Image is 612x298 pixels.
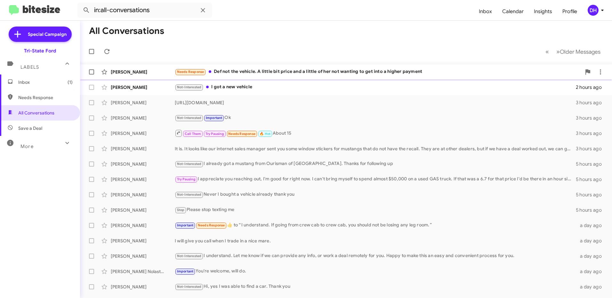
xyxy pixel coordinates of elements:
div: [URL][DOMAIN_NAME] [175,99,576,106]
span: Older Messages [560,48,600,55]
div: [PERSON_NAME] [111,176,175,183]
button: DH [582,5,605,16]
div: I will give you call when I trade in a nice mare. [175,238,576,244]
nav: Page navigation example [542,45,604,58]
input: Search [77,3,212,18]
span: Save a Deal [18,125,42,131]
div: 3 hours ago [576,115,607,121]
span: Not-Interested [177,162,202,166]
div: a day ago [576,253,607,259]
span: » [556,48,560,56]
a: Inbox [474,2,497,21]
div: DH [588,5,599,16]
div: [PERSON_NAME] [111,253,175,259]
div: [PERSON_NAME] [111,192,175,198]
span: Not-Interested [177,116,202,120]
div: Def not the vehicle. A little bit price and a little of her not wanting to get into a higher payment [175,68,581,75]
div: [PERSON_NAME] [111,161,175,167]
div: I already got a mustang from Ourisman of [GEOGRAPHIC_DATA]. Thanks for following up [175,160,576,168]
div: 5 hours ago [576,176,607,183]
div: About 15 [175,129,576,137]
span: Important [177,269,194,273]
span: Not-Interested [177,85,202,89]
div: 3 hours ago [576,99,607,106]
span: Needs Response [18,94,73,101]
div: [PERSON_NAME] [111,130,175,137]
a: Calendar [497,2,529,21]
button: Next [552,45,604,58]
div: Hi, yes I was able to find a car. Thank you [175,283,576,290]
a: Profile [557,2,582,21]
span: Not-Interested [177,254,202,258]
div: [PERSON_NAME] [111,145,175,152]
div: [PERSON_NAME] [111,284,175,290]
span: Not-Interested [177,285,202,289]
div: [PERSON_NAME] [111,115,175,121]
span: Needs Response [198,223,225,227]
span: Call Them [185,132,201,136]
div: ​👍​ to “ I understand. If going from crew cab to crew cab, you should not be losing any leg room. ” [175,222,576,229]
h1: All Conversations [89,26,164,36]
div: Ok [175,114,576,122]
span: Labels [20,64,39,70]
div: a day ago [576,284,607,290]
span: Try Pausing [205,132,224,136]
div: 3 hours ago [576,145,607,152]
div: 5 hours ago [576,161,607,167]
span: Important [177,223,194,227]
div: Please stop texting me [175,206,576,214]
div: 5 hours ago [576,192,607,198]
a: Insights [529,2,557,21]
span: Special Campaign [28,31,67,37]
div: I got a new vehicle [175,83,576,91]
div: It is. It looks like our internet sales manager sent you some window stickers for mustangs that d... [175,145,576,152]
div: [PERSON_NAME] [111,238,175,244]
div: [PERSON_NAME] [111,69,175,75]
div: a day ago [576,238,607,244]
span: Not-Interested [177,192,202,197]
div: a day ago [576,268,607,275]
span: Important [206,116,222,120]
div: You're welcome, will do. [175,268,576,275]
span: Needs Response [177,70,204,74]
div: [PERSON_NAME] [111,222,175,229]
div: I appreciate you reaching out, I'm good for right now. I can't bring myself to spend almost $50,0... [175,176,576,183]
div: 3 hours ago [576,130,607,137]
div: Tri-State Ford [24,48,56,54]
span: Stop [177,208,185,212]
div: [PERSON_NAME] [111,84,175,90]
span: (1) [68,79,73,85]
div: 5 hours ago [576,207,607,213]
div: [PERSON_NAME] [111,99,175,106]
span: Needs Response [228,132,255,136]
div: [PERSON_NAME] [111,207,175,213]
div: [PERSON_NAME] Nolastname120082781 [111,268,175,275]
span: « [545,48,549,56]
div: 2 hours ago [576,84,607,90]
span: 🔥 Hot [260,132,270,136]
span: All Conversations [18,110,54,116]
a: Special Campaign [9,27,72,42]
div: a day ago [576,222,607,229]
div: I understand. Let me know if we can provide any info, or work a deal remotely for you. Happy to m... [175,252,576,260]
span: Try Pausing [177,177,196,181]
button: Previous [542,45,553,58]
span: More [20,144,34,149]
div: Never I bought a vehicle already thank you [175,191,576,198]
span: Inbox [18,79,73,85]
